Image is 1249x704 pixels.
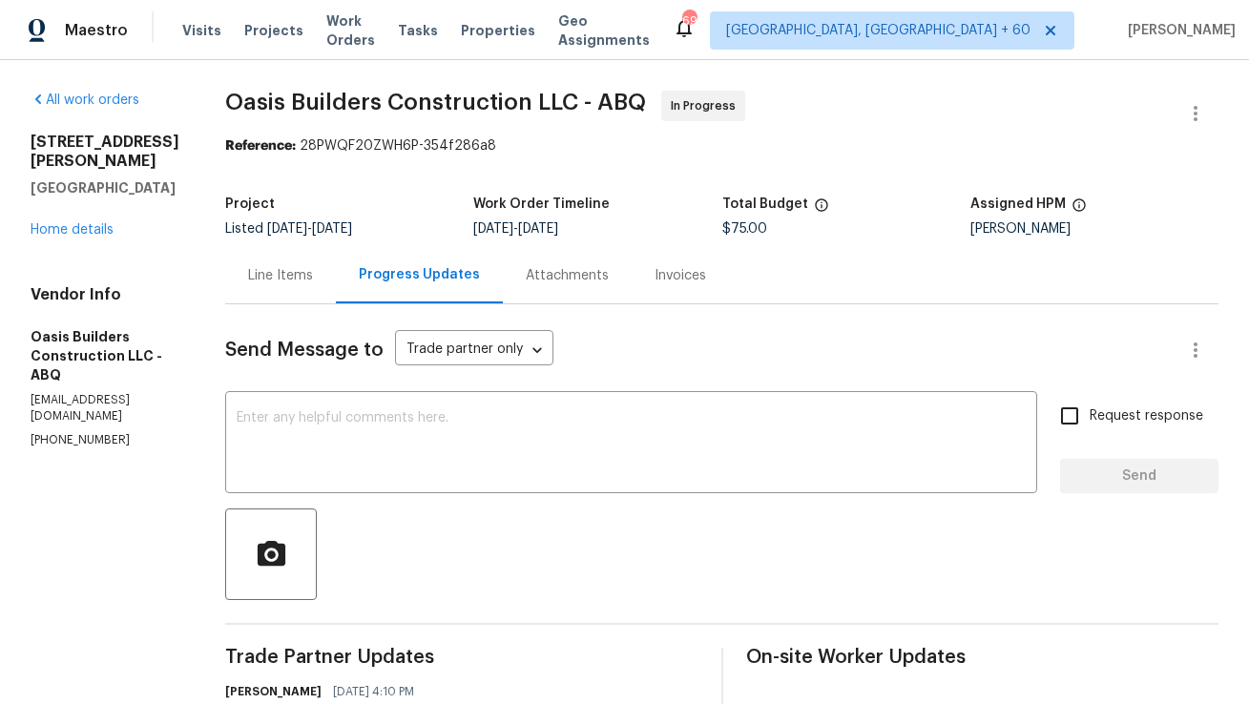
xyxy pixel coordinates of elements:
span: The total cost of line items that have been proposed by Opendoor. This sum includes line items th... [814,197,829,222]
span: [PERSON_NAME] [1120,21,1236,40]
span: Send Message to [225,341,384,360]
span: [DATE] [473,222,513,236]
div: Attachments [526,266,609,285]
h5: Work Order Timeline [473,197,610,211]
span: - [267,222,352,236]
span: The hpm assigned to this work order. [1072,197,1087,222]
div: Invoices [655,266,706,285]
p: [PHONE_NUMBER] [31,432,179,448]
span: Properties [461,21,535,40]
h5: Assigned HPM [970,197,1066,211]
span: [DATE] [267,222,307,236]
span: Projects [244,21,303,40]
h5: Oasis Builders Construction LLC - ABQ [31,327,179,384]
span: Trade Partner Updates [225,648,698,667]
span: [GEOGRAPHIC_DATA], [GEOGRAPHIC_DATA] + 60 [726,21,1030,40]
span: Oasis Builders Construction LLC - ABQ [225,91,646,114]
a: All work orders [31,93,139,107]
b: Reference: [225,139,296,153]
span: Work Orders [326,11,375,50]
h4: Vendor Info [31,285,179,304]
h6: [PERSON_NAME] [225,682,322,701]
span: [DATE] 4:10 PM [333,682,414,701]
div: Trade partner only [395,335,553,366]
h2: [STREET_ADDRESS][PERSON_NAME] [31,133,179,171]
a: Home details [31,223,114,237]
div: [PERSON_NAME] [970,222,1218,236]
span: Tasks [398,24,438,37]
h5: Total Budget [722,197,808,211]
span: - [473,222,558,236]
div: Progress Updates [359,265,480,284]
span: In Progress [671,96,743,115]
span: Geo Assignments [558,11,650,50]
span: Request response [1090,406,1203,426]
h5: Project [225,197,275,211]
div: 28PWQF20ZWH6P-354f286a8 [225,136,1218,155]
span: Listed [225,222,352,236]
h5: [GEOGRAPHIC_DATA] [31,178,179,197]
p: [EMAIL_ADDRESS][DOMAIN_NAME] [31,392,179,424]
span: [DATE] [518,222,558,236]
div: Line Items [248,266,313,285]
span: [DATE] [312,222,352,236]
span: $75.00 [722,222,767,236]
div: 690 [682,11,696,31]
span: Visits [182,21,221,40]
span: On-site Worker Updates [746,648,1219,667]
span: Maestro [65,21,128,40]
